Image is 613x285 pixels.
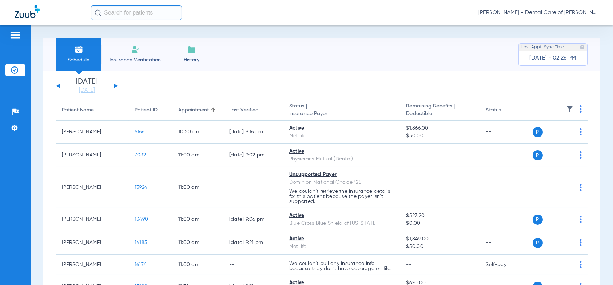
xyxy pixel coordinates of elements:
td: 11:00 AM [172,255,223,275]
td: -- [480,231,529,255]
span: -- [406,185,411,190]
td: [PERSON_NAME] [56,231,129,255]
span: $1,849.00 [406,235,474,243]
td: -- [480,144,529,167]
img: group-dot-blue.svg [580,239,582,246]
td: -- [480,121,529,144]
span: $1,866.00 [406,125,474,132]
td: [PERSON_NAME] [56,144,129,167]
div: Active [289,148,394,155]
div: Patient Name [62,106,94,114]
span: 13490 [135,217,148,222]
div: Unsupported Payer [289,171,394,179]
th: Status | [283,100,400,121]
td: Self-pay [480,255,529,275]
td: [PERSON_NAME] [56,255,129,275]
div: Physicians Mutual (Dental) [289,155,394,163]
span: Last Appt. Sync Time: [521,44,565,51]
div: Blue Cross Blue Shield of [US_STATE] [289,220,394,227]
div: Patient ID [135,106,167,114]
th: Remaining Benefits | [400,100,480,121]
span: $527.20 [406,212,474,220]
span: $50.00 [406,243,474,251]
td: -- [223,167,283,208]
td: [DATE] 9:16 PM [223,121,283,144]
div: Appointment [178,106,209,114]
img: group-dot-blue.svg [580,151,582,159]
td: -- [223,255,283,275]
span: 16174 [135,262,147,267]
span: $50.00 [406,132,474,140]
span: [PERSON_NAME] - Dental Care of [PERSON_NAME] [478,9,598,16]
div: Last Verified [229,106,278,114]
th: Status [480,100,529,121]
span: Schedule [61,56,96,64]
span: 13924 [135,185,147,190]
span: 6166 [135,129,144,134]
span: -- [406,262,411,267]
img: hamburger-icon [9,31,21,40]
td: 11:00 AM [172,231,223,255]
img: group-dot-blue.svg [580,105,582,113]
div: Last Verified [229,106,259,114]
span: P [533,150,543,160]
div: Appointment [178,106,218,114]
td: 10:50 AM [172,121,223,144]
span: -- [406,152,411,158]
td: [DATE] 9:02 PM [223,144,283,167]
img: filter.svg [566,105,573,113]
td: [PERSON_NAME] [56,121,129,144]
img: Zuub Logo [15,5,40,18]
div: MetLife [289,132,394,140]
div: Patient Name [62,106,123,114]
span: [DATE] - 02:26 PM [530,54,577,62]
div: Active [289,235,394,243]
a: [DATE] [65,87,109,94]
img: group-dot-blue.svg [580,184,582,191]
img: Schedule [75,45,83,54]
td: [PERSON_NAME] [56,208,129,231]
td: [DATE] 9:06 PM [223,208,283,231]
img: last sync help info [580,45,585,50]
td: 11:00 AM [172,167,223,208]
img: Manual Insurance Verification [131,45,140,54]
img: group-dot-blue.svg [580,128,582,135]
img: group-dot-blue.svg [580,261,582,268]
span: Insurance Payer [289,110,394,118]
div: Patient ID [135,106,158,114]
img: Search Icon [95,9,101,16]
td: -- [480,208,529,231]
div: MetLife [289,243,394,251]
span: P [533,127,543,137]
img: History [187,45,196,54]
span: 14185 [135,240,147,245]
div: Active [289,125,394,132]
li: [DATE] [65,78,109,94]
span: $0.00 [406,220,474,227]
div: Active [289,212,394,220]
td: [DATE] 9:21 PM [223,231,283,255]
span: P [533,238,543,248]
span: 7032 [135,152,146,158]
td: 11:00 AM [172,208,223,231]
p: We couldn’t pull any insurance info because they don’t have coverage on file. [289,261,394,271]
td: -- [480,167,529,208]
input: Search for patients [91,5,182,20]
span: Insurance Verification [107,56,163,64]
span: P [533,215,543,225]
td: 11:00 AM [172,144,223,167]
span: Deductible [406,110,474,118]
div: Dominion National Choice *25 [289,179,394,186]
p: We couldn’t retrieve the insurance details for this patient because the payer isn’t supported. [289,189,394,204]
td: [PERSON_NAME] [56,167,129,208]
img: group-dot-blue.svg [580,216,582,223]
span: History [174,56,209,64]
